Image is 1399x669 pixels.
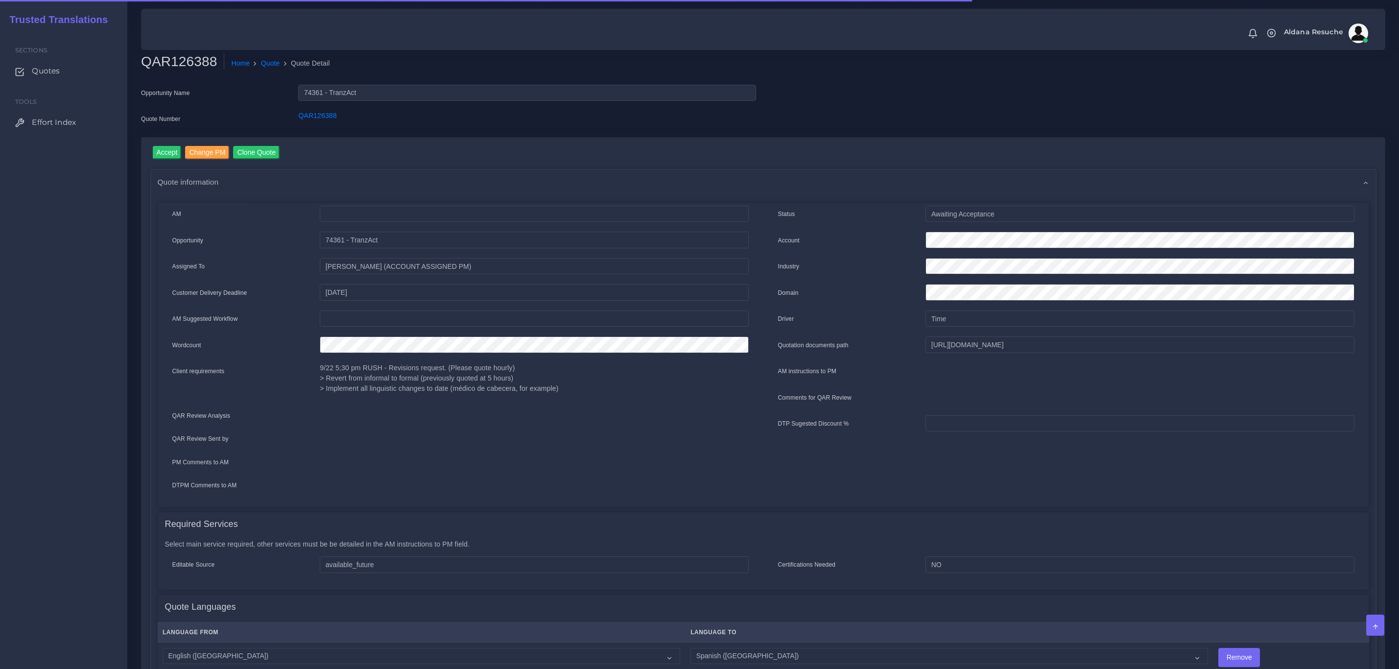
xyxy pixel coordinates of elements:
[158,622,686,643] th: Language From
[2,12,108,28] a: Trusted Translations
[1279,24,1372,43] a: Aldana Resucheavatar
[172,434,229,443] label: QAR Review Sent by
[153,146,182,159] input: Accept
[233,146,280,159] input: Clone Quote
[172,210,181,218] label: AM
[172,236,204,245] label: Opportunity
[778,288,799,297] label: Domain
[172,560,215,569] label: Editable Source
[172,341,201,350] label: Wordcount
[158,176,219,188] span: Quote information
[185,146,229,159] input: Change PM
[1284,28,1343,35] span: Aldana Resuche
[778,236,800,245] label: Account
[141,53,224,70] h2: QAR126388
[165,539,1362,550] p: Select main service required, other services must be be detailed in the AM instructions to PM field.
[778,262,800,271] label: Industry
[15,47,47,54] span: Sections
[172,481,237,490] label: DTPM Comments to AM
[1219,648,1259,667] input: Remove
[141,89,190,97] label: Opportunity Name
[778,341,849,350] label: Quotation documents path
[778,560,836,569] label: Certifications Needed
[280,58,330,69] li: Quote Detail
[172,367,225,376] label: Client requirements
[261,58,280,69] a: Quote
[298,112,336,119] a: QAR126388
[2,14,108,25] h2: Trusted Translations
[32,66,60,76] span: Quotes
[778,419,849,428] label: DTP Sugested Discount %
[778,367,837,376] label: AM instructions to PM
[32,117,76,128] span: Effort Index
[686,622,1213,643] th: Language To
[778,314,794,323] label: Driver
[320,363,748,394] p: 9/22 5;30 pm RUSH - Revisions request. (Please quote hourly) > Revert from informal to formal (pr...
[165,519,238,530] h4: Required Services
[172,458,229,467] label: PM Comments to AM
[778,393,852,402] label: Comments for QAR Review
[7,61,120,81] a: Quotes
[231,58,250,69] a: Home
[15,98,37,105] span: Tools
[7,112,120,133] a: Effort Index
[172,288,247,297] label: Customer Delivery Deadline
[151,169,1376,194] div: Quote information
[141,115,180,123] label: Quote Number
[172,262,205,271] label: Assigned To
[778,210,795,218] label: Status
[172,411,231,420] label: QAR Review Analysis
[320,258,748,275] input: pm
[165,602,236,613] h4: Quote Languages
[1349,24,1368,43] img: avatar
[172,314,238,323] label: AM Suggested Workflow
